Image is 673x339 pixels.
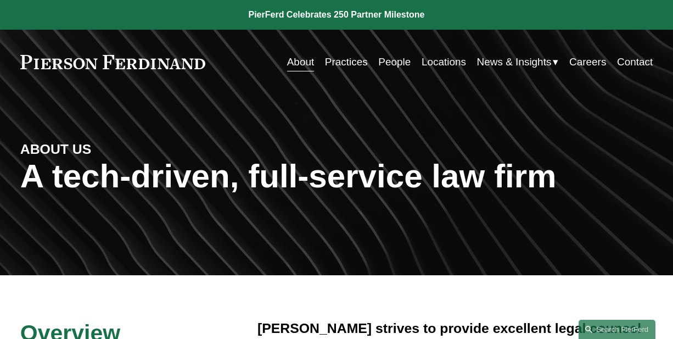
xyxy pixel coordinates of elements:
[378,52,411,73] a: People
[617,52,653,73] a: Contact
[477,53,552,71] span: News & Insights
[569,52,606,73] a: Careers
[20,158,653,196] h1: A tech-driven, full-service law firm
[579,320,655,339] a: Search this site
[325,52,368,73] a: Practices
[287,52,315,73] a: About
[20,142,92,157] strong: ABOUT US
[477,52,559,73] a: folder dropdown
[422,52,466,73] a: Locations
